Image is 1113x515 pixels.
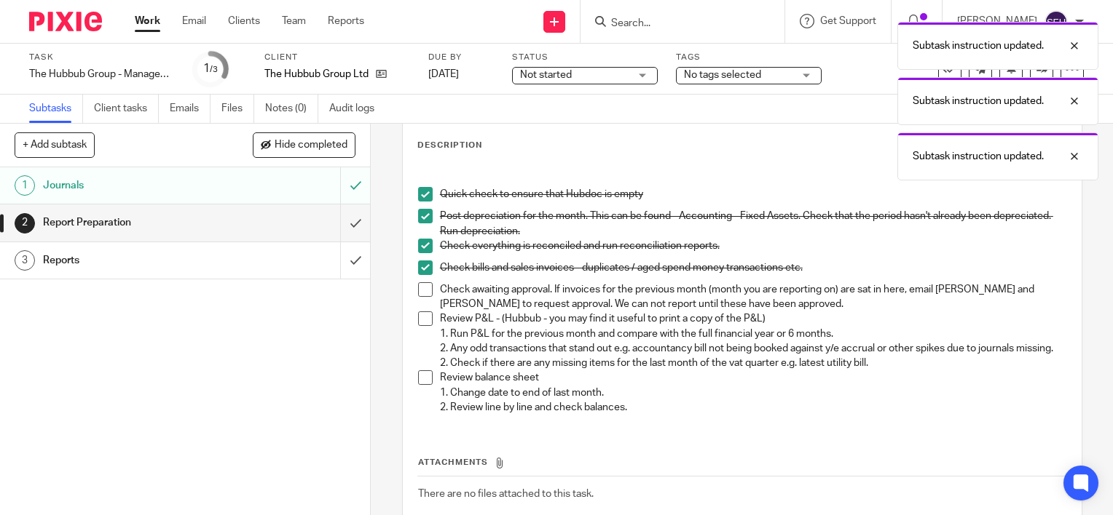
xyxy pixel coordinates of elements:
[428,69,459,79] span: [DATE]
[418,489,594,499] span: There are no files attached to this task.
[913,149,1044,164] p: Subtask instruction updated.
[282,14,306,28] a: Team
[440,282,1066,312] p: Check awaiting approval. If invoices for the previous month (month you are reporting on) are sat ...
[203,60,218,77] div: 1
[265,95,318,123] a: Notes (0)
[15,250,35,271] div: 3
[512,52,658,63] label: Status
[275,140,347,151] span: Hide completed
[264,52,410,63] label: Client
[29,12,102,31] img: Pixie
[228,14,260,28] a: Clients
[15,132,95,157] button: + Add subtask
[913,94,1044,108] p: Subtask instruction updated.
[417,140,482,151] p: Description
[440,400,1066,415] p: 2. Review line by line and check balances.
[94,95,159,123] a: Client tasks
[29,52,175,63] label: Task
[440,386,1066,400] p: 1. Change date to end of last month.
[440,187,1066,201] p: Quick check to ensure that Hubdoc is empty
[329,95,385,123] a: Audit logs
[264,67,369,81] p: The Hubbub Group Ltd
[170,95,211,123] a: Emails
[418,458,488,466] span: Attachments
[440,370,1066,385] p: Review balance sheet
[440,341,1066,356] p: 2. Any odd transactions that stand out e.g. accountancy bill not being booked against y/e accrual...
[440,356,1066,370] p: 2. Check if there are any missing items for the last month of the vat quarter e.g. latest utility...
[520,70,572,80] span: Not started
[440,260,1066,275] p: Check bills and sales invoices - duplicates / aged spend money transactions etc.
[440,209,1066,239] p: Post depreciation for the month. This can be found - Accounting - Fixed Assets. Check that the pe...
[253,132,355,157] button: Hide completed
[1045,10,1068,33] img: svg%3E
[135,14,160,28] a: Work
[43,249,232,271] h1: Reports
[210,65,218,73] small: /3
[182,14,206,28] a: Email
[15,213,35,233] div: 2
[913,39,1044,53] p: Subtask instruction updated.
[440,311,1066,326] p: Review P&L - (Hubbub - you may find it useful to print a copy of the P&L)
[29,95,83,123] a: Subtasks
[29,67,175,81] div: The Hubbub Group - Management Accounts
[43,175,232,196] h1: Journals
[43,212,232,233] h1: Report Preparation
[15,175,35,196] div: 1
[328,14,364,28] a: Reports
[440,239,1066,253] p: Check everything is reconciled and run reconciliation reports.
[428,52,494,63] label: Due by
[221,95,254,123] a: Files
[440,327,1066,341] p: 1. Run P&L for the previous month and compare with the full financial year or 6 months.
